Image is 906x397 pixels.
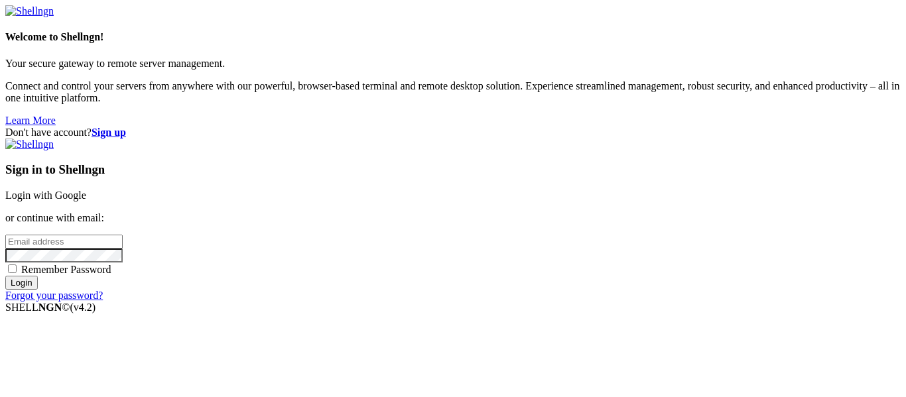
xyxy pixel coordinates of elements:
span: 4.2.0 [70,302,96,313]
h4: Welcome to Shellngn! [5,31,901,43]
span: SHELL © [5,302,96,313]
h3: Sign in to Shellngn [5,162,901,177]
input: Remember Password [8,264,17,273]
img: Shellngn [5,139,54,150]
p: Connect and control your servers from anywhere with our powerful, browser-based terminal and remo... [5,80,901,104]
p: Your secure gateway to remote server management. [5,58,901,70]
input: Email address [5,235,123,249]
a: Login with Google [5,190,86,201]
b: NGN [38,302,62,313]
div: Don't have account? [5,127,901,139]
img: Shellngn [5,5,54,17]
a: Forgot your password? [5,290,103,301]
a: Sign up [92,127,126,138]
a: Learn More [5,115,56,126]
p: or continue with email: [5,212,901,224]
span: Remember Password [21,264,111,275]
input: Login [5,276,38,290]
